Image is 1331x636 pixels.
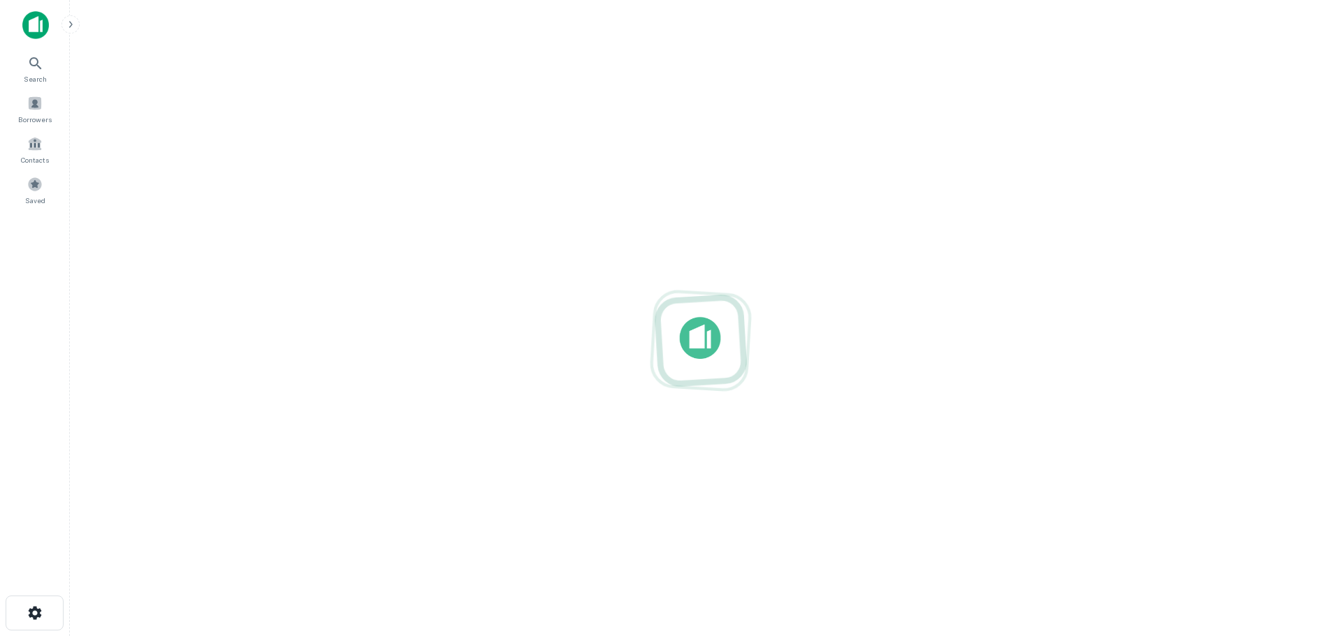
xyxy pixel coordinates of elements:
img: capitalize-icon.png [22,11,49,39]
span: Contacts [21,154,49,165]
a: Contacts [4,131,66,168]
span: Saved [25,195,45,206]
span: Search [24,73,47,84]
a: Search [4,50,66,87]
span: Borrowers [18,114,52,125]
a: Saved [4,171,66,209]
a: Borrowers [4,90,66,128]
